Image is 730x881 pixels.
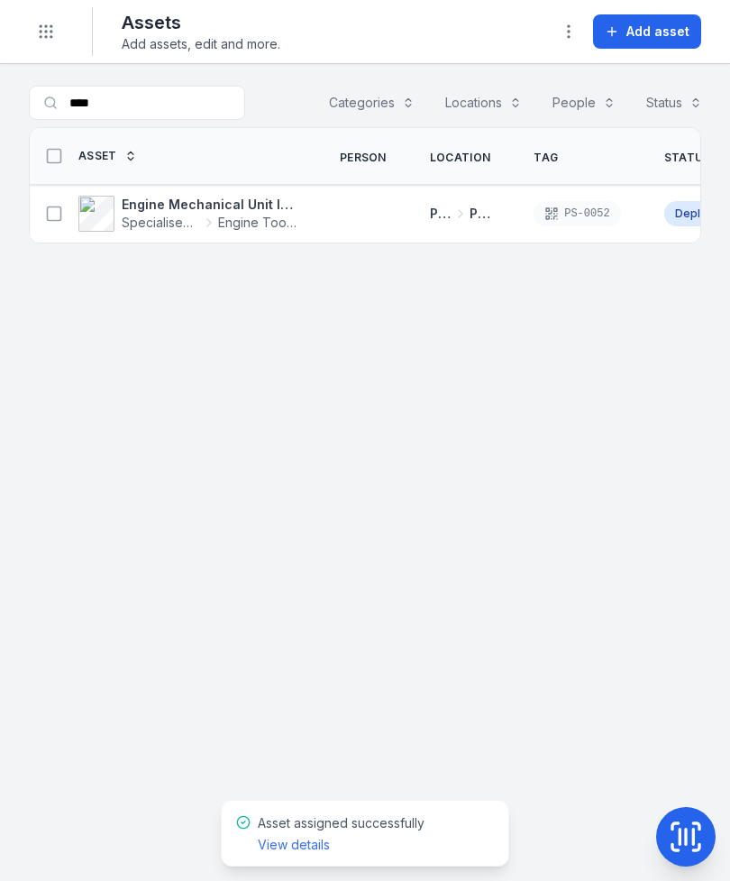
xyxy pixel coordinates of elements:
span: Specialised Tooling [122,214,200,232]
span: Asset [78,149,117,163]
div: PS-0052 [534,201,620,226]
button: Categories [317,86,426,120]
span: Add assets, edit and more. [122,35,280,53]
span: Status [664,151,711,165]
span: Location [430,151,490,165]
span: Add asset [626,23,689,41]
strong: Engine Mechanical Unit Injectors [122,196,297,214]
a: Picton Workshops & BaysPicton Truck Bay [430,205,490,223]
span: Asset assigned successfully [258,815,424,852]
a: Engine Mechanical Unit InjectorsSpecialised ToolingEngine Tooling [78,196,297,232]
h2: Assets [122,10,280,35]
span: Picton Workshops & Bays [430,205,452,223]
a: Asset [78,149,137,163]
button: Locations [433,86,534,120]
span: Tag [534,151,558,165]
button: Status [634,86,714,120]
span: Picton Truck Bay [470,205,491,223]
a: View details [258,836,330,854]
button: People [541,86,627,120]
button: Toggle navigation [29,14,63,49]
span: Engine Tooling [218,214,297,232]
span: Person [340,151,387,165]
button: Add asset [593,14,701,49]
